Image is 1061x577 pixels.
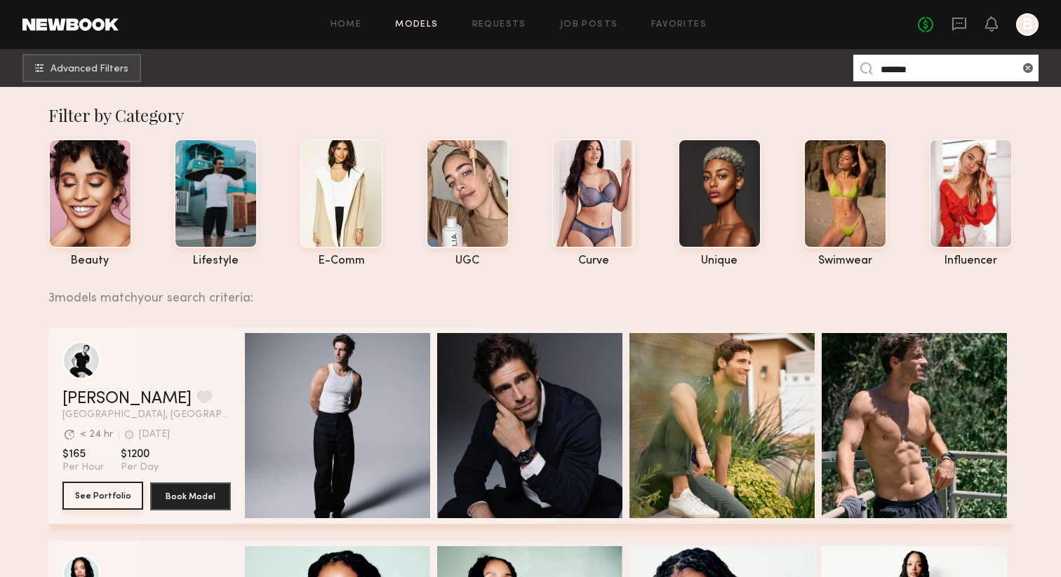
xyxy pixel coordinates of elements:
[426,255,509,267] div: UGC
[929,255,1013,267] div: influencer
[139,430,170,440] div: [DATE]
[395,20,438,29] a: Models
[121,461,159,474] span: Per Day
[22,54,141,82] button: Advanced Filters
[150,482,231,510] button: Book Model
[560,20,618,29] a: Job Posts
[331,20,362,29] a: Home
[62,482,143,510] button: See Portfolio
[472,20,526,29] a: Requests
[51,65,128,74] span: Advanced Filters
[80,430,113,440] div: < 24 hr
[62,482,143,510] a: See Portfolio
[62,447,104,461] span: $165
[62,391,192,407] a: [PERSON_NAME]
[174,255,258,267] div: lifestyle
[552,255,635,267] div: curve
[678,255,761,267] div: unique
[62,461,104,474] span: Per Hour
[48,104,1013,126] div: Filter by Category
[48,276,1002,305] div: 3 models match your search criteria:
[48,255,132,267] div: beauty
[300,255,383,267] div: e-comm
[121,447,159,461] span: $1200
[62,410,231,420] span: [GEOGRAPHIC_DATA], [GEOGRAPHIC_DATA]
[803,255,887,267] div: swimwear
[651,20,707,29] a: Favorites
[1016,13,1039,36] a: B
